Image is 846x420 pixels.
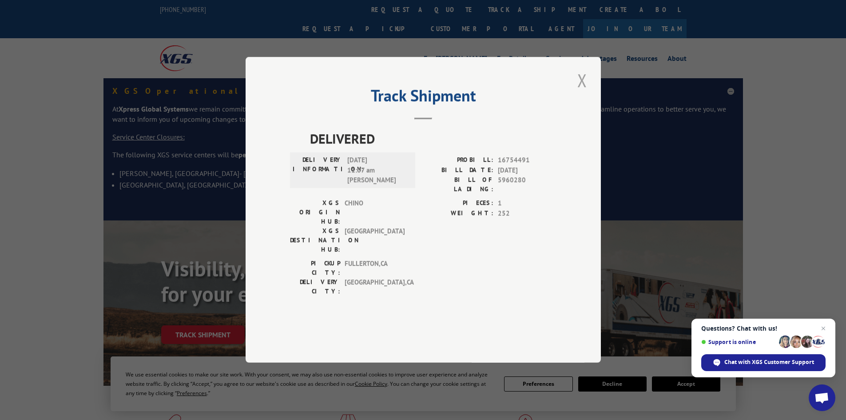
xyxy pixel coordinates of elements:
span: Support is online [701,339,776,345]
span: [DATE] 11:07 am [PERSON_NAME] [347,156,407,186]
label: XGS DESTINATION HUB: [290,227,340,255]
span: [GEOGRAPHIC_DATA] [345,227,405,255]
button: Close modal [575,68,590,92]
span: FULLERTON , CA [345,259,405,278]
h2: Track Shipment [290,89,556,106]
span: Chat with XGS Customer Support [701,354,826,371]
label: PIECES: [423,199,493,209]
span: 5960280 [498,176,556,194]
span: Chat with XGS Customer Support [724,358,814,366]
span: 1 [498,199,556,209]
label: BILL OF LADING: [423,176,493,194]
label: XGS ORIGIN HUB: [290,199,340,227]
span: Questions? Chat with us! [701,325,826,332]
label: PROBILL: [423,156,493,166]
label: DELIVERY CITY: [290,278,340,296]
span: 252 [498,208,556,219]
label: BILL DATE: [423,165,493,176]
a: Open chat [809,384,835,411]
span: 16754491 [498,156,556,166]
span: [GEOGRAPHIC_DATA] , CA [345,278,405,296]
label: WEIGHT: [423,208,493,219]
span: [DATE] [498,165,556,176]
span: DELIVERED [310,129,556,149]
label: PICKUP CITY: [290,259,340,278]
span: CHINO [345,199,405,227]
label: DELIVERY INFORMATION: [293,156,343,186]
